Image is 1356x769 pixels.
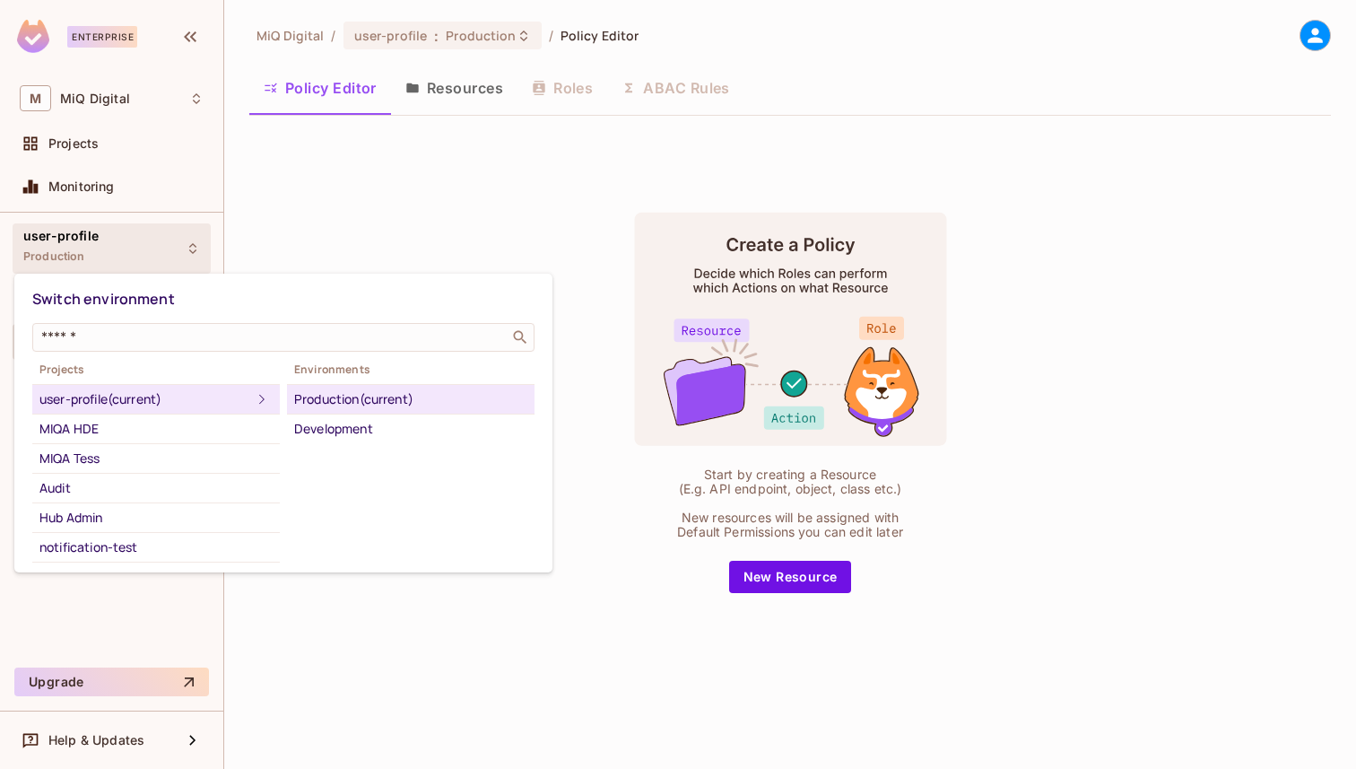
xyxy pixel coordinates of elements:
span: Projects [32,363,280,377]
div: MIQA HDE [39,418,273,440]
div: MIQA Tess [39,448,273,469]
div: user-profile (current) [39,389,251,410]
div: Audit [39,477,273,499]
span: Environments [287,363,535,377]
div: Development [294,418,527,440]
div: notification-test [39,537,273,558]
div: Hub Admin [39,507,273,529]
div: Production (current) [294,389,527,410]
span: Switch environment [32,289,175,309]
